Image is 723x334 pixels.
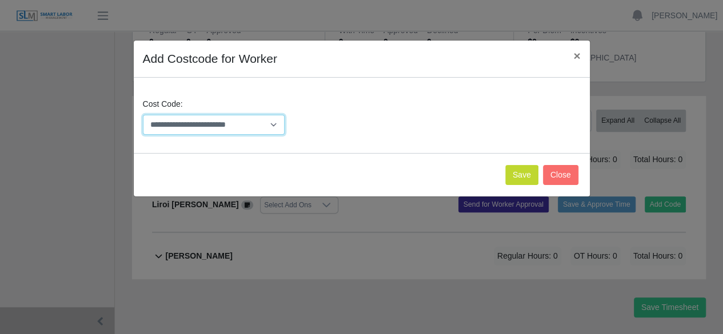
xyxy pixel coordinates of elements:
button: Close [564,41,589,71]
h4: Add Costcode for Worker [143,50,277,68]
button: Save [505,165,538,185]
span: × [573,49,580,62]
button: Close [543,165,578,185]
label: Cost Code: [143,98,183,110]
